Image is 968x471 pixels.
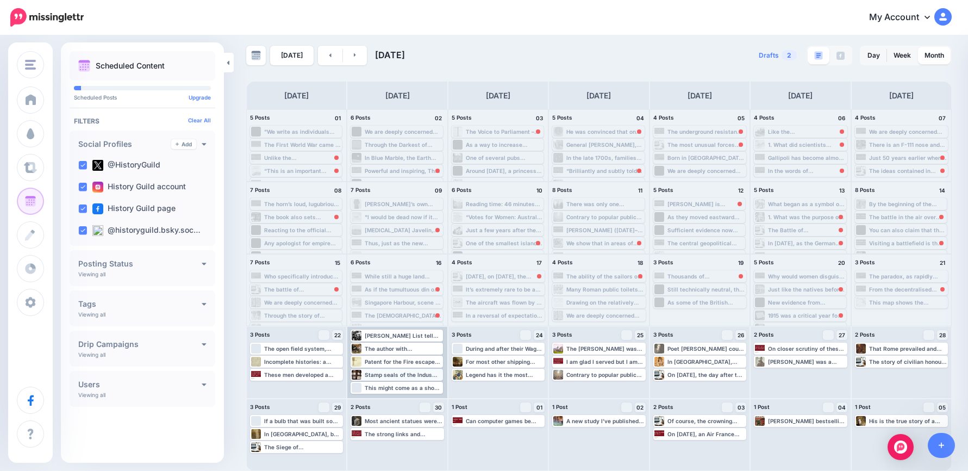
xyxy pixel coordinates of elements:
[768,325,845,332] div: A still from a 1972 production of the Red Detachment of Women, a propagandistic “revolutionary op...
[189,94,211,101] a: Upgrade
[264,312,341,319] div: Through the story of [PERSON_NAME] and his uncle [PERSON_NAME], the film echoes the lives of real...
[264,201,341,207] div: The horn’s loud, lugubrious tones “suited the tumult of war,” wrote [PERSON_NAME] around [DATE] R...
[433,185,444,195] h4: 09
[735,258,746,268] h4: 19
[754,259,774,265] span: 5 Posts
[92,225,103,236] img: bluesky-square.png
[264,273,341,280] div: Who specifically introduced the cocoa bean to Europe is unclear, however, [PERSON_NAME]’ 4th voya...
[552,331,572,338] span: 3 Posts
[735,185,746,195] h4: 12
[552,114,572,121] span: 5 Posts
[667,201,744,207] div: [PERSON_NAME] is interviewed about the actions he led his fighter-bombers on as well as showing m...
[250,404,270,410] span: 3 Posts
[334,332,341,338] span: 22
[78,340,202,348] h4: Drip Campaigns
[264,168,341,174] div: “This is an important contribution to Australian war literature … an engrossing history of a very...
[653,259,673,265] span: 3 Posts
[566,345,644,352] div: The [PERSON_NAME] was founded in [DATE] by [GEOGRAPHIC_DATA][PERSON_NAME]; it was amongst the ear...
[351,404,371,410] span: 2 Posts
[667,168,745,174] div: We are deeply concerned that younger [DEMOGRAPHIC_DATA] [DATE] have fewer opportunities than we h...
[171,139,196,149] a: Add
[861,47,886,64] a: Day
[869,201,946,207] div: By the beginning of the WW1, [GEOGRAPHIC_DATA], [GEOGRAPHIC_DATA], and [GEOGRAPHIC_DATA] believed...
[839,332,845,338] span: 27
[92,160,103,171] img: twitter-square.png
[855,259,875,265] span: 3 Posts
[836,113,847,123] h4: 06
[365,128,441,135] div: We are deeply concerned that younger [DEMOGRAPHIC_DATA] [DATE] have fewer opportunities than we h...
[869,141,947,148] div: There is an F-111 nose and tail section from 137 displayed without panels, showing radar and avio...
[264,345,342,352] div: The open field system, possibly based on the older Celtic field system, persisted for centuries, ...
[768,227,845,233] div: The Battle of [GEOGRAPHIC_DATA] was a hectic, one-day battle on [DATE], fought on the Greek mainl...
[653,404,673,410] span: 2 Posts
[768,358,846,365] div: [PERSON_NAME] was a Fenian, a rebel against English rule in [GEOGRAPHIC_DATA] named for the warri...
[855,114,876,121] span: 4 Posts
[92,203,176,214] label: History Guild page
[284,89,309,102] h4: [DATE]
[768,345,846,352] div: On closer scrutiny of these letters it is clear they are not just letters written by Captains ser...
[566,181,643,187] div: In [DATE], a bushfire raged through the [GEOGRAPHIC_DATA] seaside suburbs of [GEOGRAPHIC_DATA] an...
[566,141,643,148] div: General [PERSON_NAME], centre, reviewing Reichswehr troops in [DATE]. von [PERSON_NAME]’s organis...
[635,330,646,340] a: 25
[25,60,36,70] img: menu.png
[869,154,947,161] div: Just 50 years earlier when France lost the Franco-Prussian war, [PERSON_NAME] of Germany imposed ...
[251,51,261,60] img: calendar-grey-darker.png
[452,404,467,410] span: 1 Post
[351,114,371,121] span: 6 Posts
[788,89,813,102] h4: [DATE]
[78,311,105,318] p: Viewing all
[486,89,510,102] h4: [DATE]
[752,46,803,65] a: Drafts2
[351,187,371,193] span: 7 Posts
[466,141,542,148] div: As a way to increase control, in [DATE] [PERSON_NAME] appointed constables (from Latin comes stab...
[365,345,441,352] div: The author with [PERSON_NAME], sole surviving signatory of the Bark Petitions, Garrthalala, 2020....
[566,312,644,319] div: We are deeply concerned that younger [DEMOGRAPHIC_DATA] [DATE] have fewer opportunities than we h...
[264,299,341,306] div: We are deeply concerned that younger [DEMOGRAPHIC_DATA] [DATE] have fewer opportunities than we h...
[888,434,914,460] div: Open Intercom Messenger
[667,286,745,293] div: Still technically neutral, this streak would end with the country's decision to join NATO in [DAT...
[466,418,544,424] div: Can computer games be more than entertainment, though, and can they actually teach their audience...
[768,214,845,220] div: 1. What was the purpose of the 1948 [PERSON_NAME] Plan? History Guild Weekly History Quiz No.284 ...
[869,286,947,293] div: From the decentralised systems of the early medieval period to the more structured institutions o...
[738,405,745,410] span: 03
[566,240,643,246] div: We show that in areas of [GEOGRAPHIC_DATA] that were more [DEMOGRAPHIC_DATA]-biased in the past, ...
[759,52,779,59] span: Drafts
[466,227,542,233] div: Just a few years after the first Republic of Korea was created, the Korean War began... Read more...
[433,258,444,268] h4: 16
[566,286,644,293] div: Many Roman public toilets could seat over 20 people—but offered no privacy, used shared sponge st...
[869,240,946,246] div: Visiting a battlefield is the best way to understand what took place there. Walking the ground gi...
[536,332,543,338] span: 24
[754,187,774,193] span: 5 Posts
[653,187,673,193] span: 5 Posts
[365,253,441,259] div: [PERSON_NAME] work is striking for its subject but also for its sheer scale: the painting itself ...
[452,187,472,193] span: 6 Posts
[939,405,946,410] span: 05
[466,345,544,352] div: During and after their Wager Island ordeal, [PERSON_NAME] castaways struggled for control over st...
[264,431,342,437] div: In [GEOGRAPHIC_DATA], by contrast, the knight and poet [PERSON_NAME] reimagined the Grail as “Lap...
[365,286,441,293] div: As if the tumultuous din of battle is not horrendous enough, over the ages humans have discovered...
[667,431,745,437] div: On [DATE], an Air France flight from [GEOGRAPHIC_DATA] to [GEOGRAPHIC_DATA] was hijacked by a gro...
[188,117,211,123] a: Clear All
[466,181,542,187] div: Changing the Eurocentric narrative about the history of science – why multiculturalism matters ▸ ...
[365,201,441,207] div: [PERSON_NAME]’s own escape was worthy of a screenplay: jumping from a train, being chased through...
[836,258,847,268] h4: 20
[466,273,544,280] div: [DATE], on [DATE], the [DEMOGRAPHIC_DATA] explorer [PERSON_NAME] began a sojourn in a part of [GE...
[264,418,342,424] div: If a bulb that was built so long ago is still burning, then why don't the ones we use now last al...
[78,392,105,398] p: Viewing all
[566,299,644,306] div: Drawing on the relatively immature climate science available at the time, the 1981 assessment pre...
[351,259,371,265] span: 6 Posts
[433,113,444,123] h4: 02
[365,385,441,391] div: This might come as a shock to those correspondents who frequently contact the British Library see...
[566,154,643,161] div: In the late 1700s, families sold land to buy [PERSON_NAME]’ ‘miracle’ metallic tractors. The devi...
[937,402,948,412] a: 05
[466,240,542,246] div: One of the smallest island nations and one of its largest have a long and complex shared history....
[466,154,542,161] div: One of several pubs claiming to be the oldest in [GEOGRAPHIC_DATA], The Bingley Arms located in [...
[735,113,746,123] h4: 05
[738,332,744,338] span: 26
[452,114,472,121] span: 5 Posts
[534,113,545,123] h4: 03
[667,253,744,259] div: The Battle of [GEOGRAPHIC_DATA] was a hectic, one-day battle on [DATE], fought on the Greek mainl...
[250,114,270,121] span: 5 Posts
[264,253,341,259] div: Britain retained control over [GEOGRAPHIC_DATA], formerly an Egyptian colony, as well as control ...
[466,168,542,174] div: Around [DATE], a princess living in what is now modern-day [GEOGRAPHIC_DATA] collected a number o...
